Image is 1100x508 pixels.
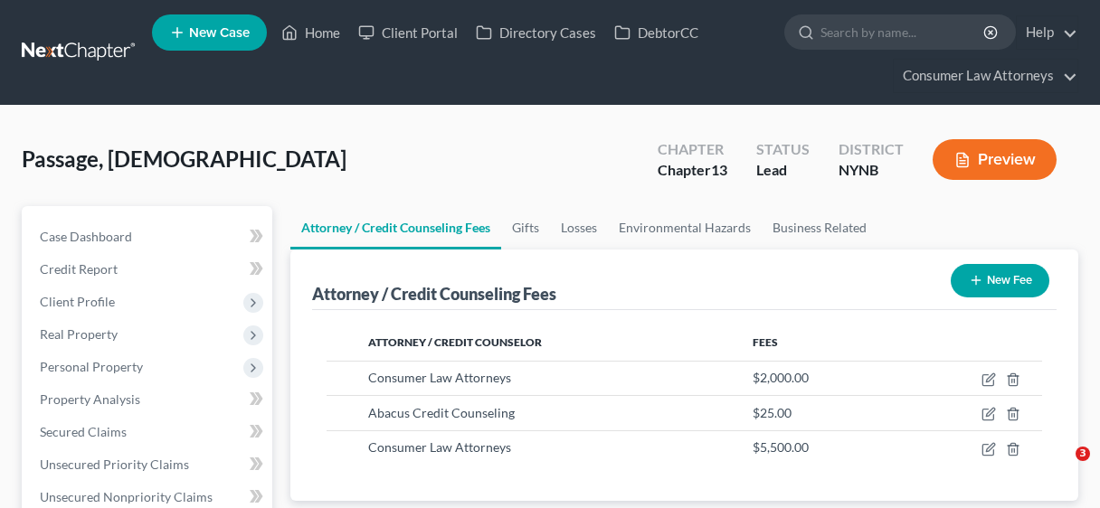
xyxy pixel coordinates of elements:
[550,206,608,249] a: Losses
[290,206,501,249] a: Attorney / Credit Counseling Fees
[605,16,707,49] a: DebtorCC
[753,370,809,385] span: $2,000.00
[762,206,877,249] a: Business Related
[25,253,272,286] a: Credit Report
[40,489,213,504] span: Unsecured Nonpriority Claims
[608,206,762,249] a: Environmental Hazards
[753,405,792,420] span: $25.00
[40,359,143,374] span: Personal Property
[40,261,118,277] span: Credit Report
[22,146,346,172] span: Passage, [DEMOGRAPHIC_DATA]
[1038,447,1082,490] iframe: Intercom live chat
[820,15,986,49] input: Search by name...
[894,60,1077,92] a: Consumer Law Attorneys
[711,161,727,178] span: 13
[368,335,542,349] span: Attorney / Credit Counselor
[756,139,810,160] div: Status
[25,221,272,253] a: Case Dashboard
[951,264,1049,297] button: New Fee
[658,139,727,160] div: Chapter
[753,439,809,455] span: $5,500.00
[349,16,467,49] a: Client Portal
[1017,16,1077,49] a: Help
[312,283,556,305] div: Attorney / Credit Counseling Fees
[467,16,605,49] a: Directory Cases
[1076,447,1090,461] span: 3
[25,416,272,448] a: Secured Claims
[658,160,727,181] div: Chapter
[40,326,118,342] span: Real Property
[189,26,250,40] span: New Case
[501,206,550,249] a: Gifts
[756,160,810,181] div: Lead
[40,456,189,472] span: Unsecured Priority Claims
[368,405,515,420] span: Abacus Credit Counseling
[839,160,904,181] div: NYNB
[25,383,272,416] a: Property Analysis
[40,294,115,309] span: Client Profile
[40,229,132,244] span: Case Dashboard
[839,139,904,160] div: District
[272,16,349,49] a: Home
[933,139,1057,180] button: Preview
[25,448,272,481] a: Unsecured Priority Claims
[40,391,140,407] span: Property Analysis
[368,439,511,455] span: Consumer Law Attorneys
[753,335,778,349] span: Fees
[368,370,511,385] span: Consumer Law Attorneys
[40,424,127,439] span: Secured Claims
